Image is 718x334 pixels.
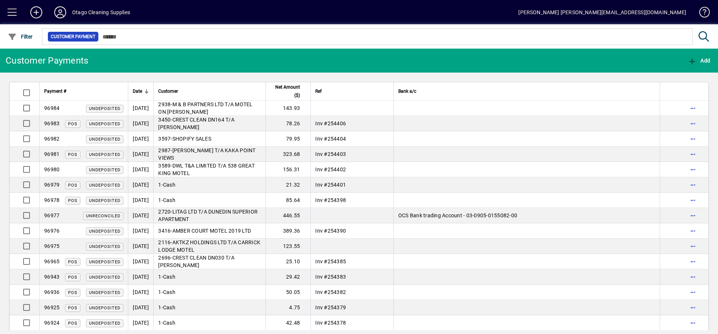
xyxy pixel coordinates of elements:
[153,116,266,131] td: -
[163,182,175,188] span: Cash
[44,151,59,157] span: 96981
[153,193,266,208] td: -
[128,315,153,331] td: [DATE]
[158,182,161,188] span: 1
[89,106,120,111] span: Undeposited
[163,197,175,203] span: Cash
[687,194,699,206] button: More options
[72,6,130,18] div: Otago Cleaning Supplies
[315,258,346,264] span: Inv #254385
[158,304,161,310] span: 1
[89,122,120,126] span: Undeposited
[398,87,416,95] span: Bank a/c
[158,228,171,234] span: 3416
[158,136,171,142] span: 3597
[315,320,346,326] span: Inv #254378
[315,120,346,126] span: Inv #254406
[128,300,153,315] td: [DATE]
[44,212,59,218] span: 96977
[687,286,699,298] button: More options
[266,269,310,285] td: 29.42
[89,290,120,295] span: Undeposited
[687,133,699,145] button: More options
[172,136,211,142] span: SHOPIFY SALES
[158,163,255,176] span: DWL T&A LIMITED T/A 538 GREAT KING MOTEL
[128,285,153,300] td: [DATE]
[68,306,77,310] span: POS
[163,304,175,310] span: Cash
[89,168,120,172] span: Undeposited
[266,147,310,162] td: 323.68
[44,120,59,126] span: 96983
[44,105,59,111] span: 96984
[270,83,300,99] span: Net Amount ($)
[687,271,699,283] button: More options
[315,87,322,95] span: Ref
[158,163,171,169] span: 3589
[153,147,266,162] td: -
[153,162,266,177] td: -
[158,117,234,130] span: CREST CLEAN DN164 T/A [PERSON_NAME]
[266,116,310,131] td: 78.26
[158,101,252,115] span: M & B PARTNERS LTD T/A MOTEL ON [PERSON_NAME]
[89,183,120,188] span: Undeposited
[68,152,77,157] span: POS
[172,228,251,234] span: AMBER COURT MOTEL 2019 LTD
[6,30,35,43] button: Filter
[315,151,346,157] span: Inv #254403
[128,162,153,177] td: [DATE]
[89,152,120,157] span: Undeposited
[266,223,310,239] td: 389.36
[158,239,260,253] span: AKTKZ HOLDINGS LTD T/A CARRICK LODGE MOTEL
[89,306,120,310] span: Undeposited
[687,240,699,252] button: More options
[48,6,72,19] button: Profile
[153,177,266,193] td: -
[315,228,346,234] span: Inv #254390
[6,55,88,67] div: Customer Payments
[128,193,153,208] td: [DATE]
[153,269,266,285] td: -
[44,289,59,295] span: 96936
[687,148,699,160] button: More options
[153,285,266,300] td: -
[158,209,258,222] span: LITAG LTD T/A DUNEDIN SUPERIOR APARTMENT
[44,320,59,326] span: 96924
[24,6,48,19] button: Add
[163,289,175,295] span: Cash
[8,34,33,40] span: Filter
[398,212,517,218] span: OCS Bank trading Account - 03-0905-0155082-00
[687,255,699,267] button: More options
[44,274,59,280] span: 96943
[687,102,699,114] button: More options
[266,193,310,208] td: 85.64
[44,304,59,310] span: 96925
[44,243,59,249] span: 96975
[315,136,346,142] span: Inv #254404
[158,87,178,95] span: Customer
[266,177,310,193] td: 21.32
[315,289,346,295] span: Inv #254382
[89,321,120,326] span: Undeposited
[44,136,59,142] span: 96982
[694,1,709,26] a: Knowledge Base
[266,101,310,116] td: 143.93
[44,87,66,95] span: Payment #
[133,87,142,95] span: Date
[266,254,310,269] td: 25.10
[68,321,77,326] span: POS
[89,229,120,234] span: Undeposited
[158,255,171,261] span: 2696
[158,289,161,295] span: 1
[128,101,153,116] td: [DATE]
[68,183,77,188] span: POS
[128,223,153,239] td: [DATE]
[315,197,346,203] span: Inv #254398
[153,101,266,116] td: -
[688,58,710,64] span: Add
[128,116,153,131] td: [DATE]
[158,255,234,268] span: CREST CLEAN DN030 T/A [PERSON_NAME]
[153,208,266,223] td: -
[153,131,266,147] td: -
[44,182,59,188] span: 96979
